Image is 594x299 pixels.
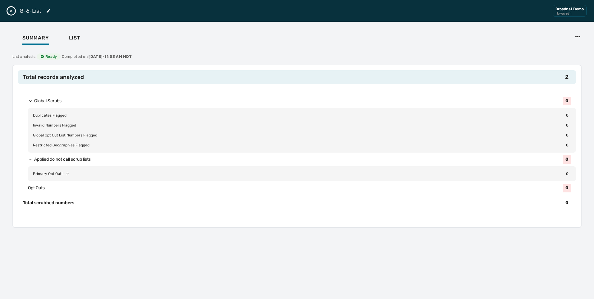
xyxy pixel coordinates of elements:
span: 0 [564,133,571,138]
span: 0 [563,97,571,105]
span: Completed on [62,54,132,59]
span: [DATE] - 11:03 AM MDT [89,54,132,59]
div: Broadnet Demo [555,7,584,11]
span: 0 [563,200,571,206]
span: 0 [564,171,571,176]
div: rbwave8h [555,11,584,15]
span: 0 [564,123,571,128]
span: 0 [563,184,571,192]
span: 0 [563,155,571,164]
span: 0 [564,143,571,148]
span: 2 [563,73,571,81]
span: 0 [564,113,571,118]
